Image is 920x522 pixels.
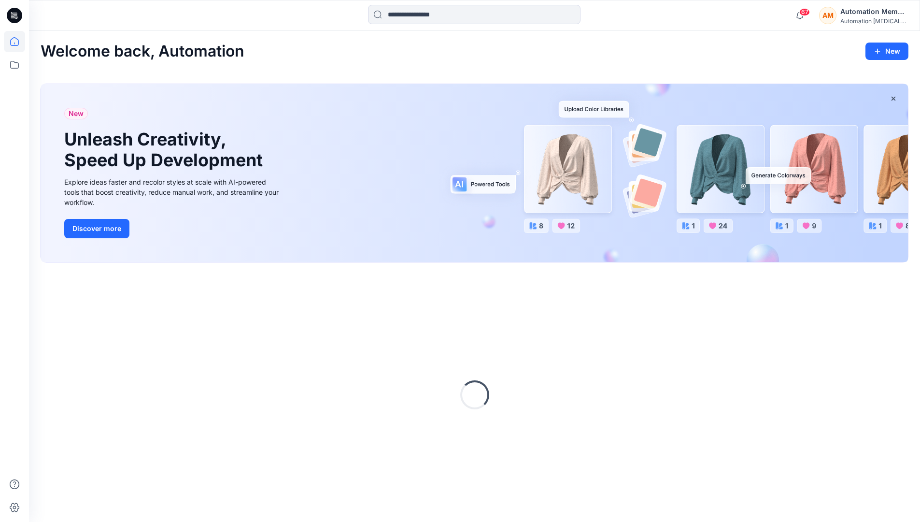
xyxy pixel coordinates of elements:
div: Automation Member [840,6,908,17]
a: Discover more [64,219,282,238]
h1: Unleash Creativity, Speed Up Development [64,129,267,171]
span: 67 [799,8,810,16]
button: Discover more [64,219,129,238]
span: New [69,108,84,119]
div: Explore ideas faster and recolor styles at scale with AI-powered tools that boost creativity, red... [64,177,282,207]
div: Automation [MEDICAL_DATA]... [840,17,908,25]
div: AM [819,7,836,24]
h2: Welcome back, Automation [41,43,244,60]
button: New [865,43,908,60]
